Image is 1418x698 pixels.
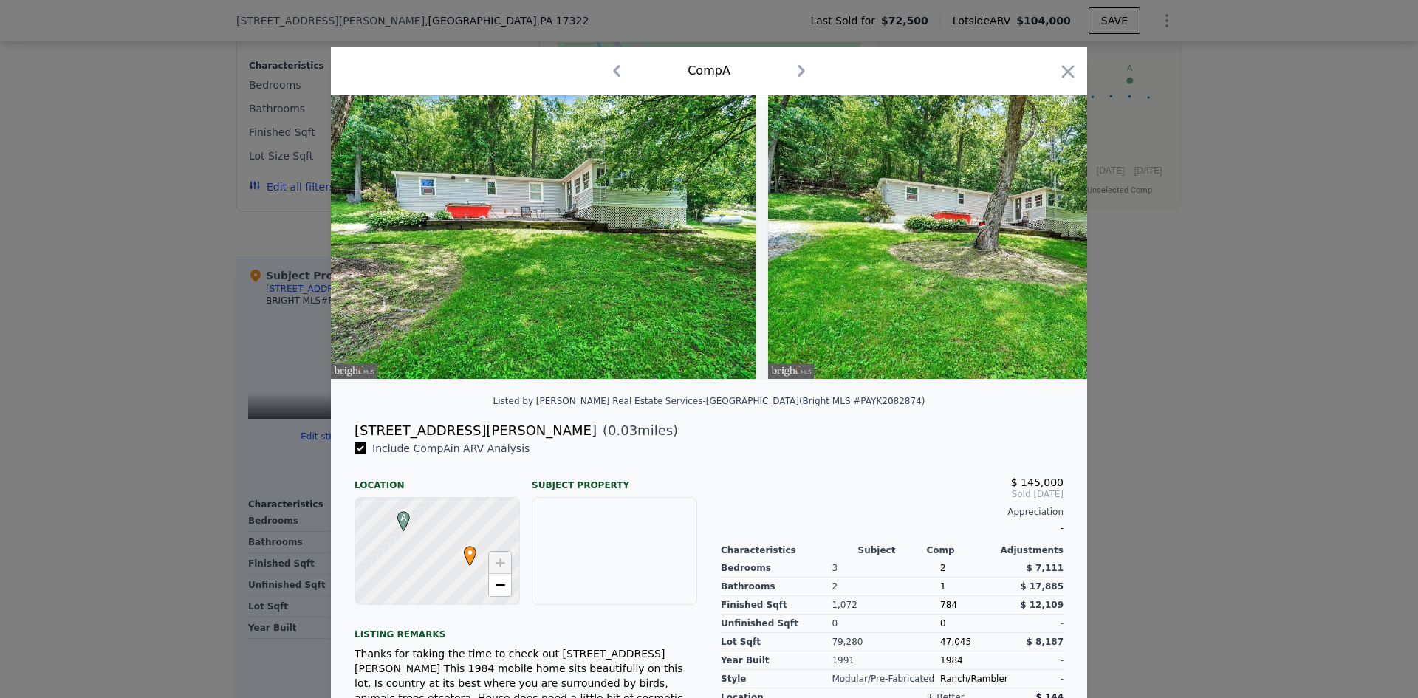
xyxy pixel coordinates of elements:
div: Listing remarks [354,617,697,640]
div: 1984 [940,651,1008,670]
div: Year Built [721,651,832,670]
div: 1991 [832,651,940,670]
span: $ 145,000 [1011,476,1063,488]
div: Bedrooms [721,559,832,578]
span: $ 7,111 [1027,563,1063,573]
div: Unfinished Sqft [721,615,832,633]
span: 0 [940,618,946,629]
span: 2 [940,563,946,573]
div: 0 [832,615,940,633]
span: − [496,575,505,594]
div: - [1008,651,1063,670]
div: Subject [858,544,927,556]
span: $ 17,885 [1020,581,1063,592]
div: 1,072 [832,596,940,615]
div: [STREET_ADDRESS][PERSON_NAME] [354,420,597,441]
a: Zoom out [489,574,511,596]
img: Property Img [331,95,756,379]
img: Property Img [768,95,1193,379]
span: $ 8,187 [1027,637,1063,647]
span: $ 12,109 [1020,600,1063,610]
span: + [496,553,505,572]
div: Style [721,670,832,688]
div: - [1008,670,1063,688]
div: - [721,518,1063,538]
div: Comp A [688,62,730,80]
div: 1 [940,578,1008,596]
div: 79,280 [832,633,940,651]
div: Characteristics [721,544,858,556]
span: ( miles) [597,420,678,441]
span: • [460,541,480,564]
div: Finished Sqft [721,596,832,615]
div: Modular/Pre-Fabricated [832,670,940,688]
a: Zoom in [489,552,511,574]
div: 3 [832,559,940,578]
div: Adjustments [995,544,1063,556]
div: • [460,546,469,555]
span: 784 [940,600,957,610]
span: Include Comp A in ARV Analysis [366,442,535,454]
div: Ranch/Rambler [940,670,1008,688]
div: Subject Property [532,468,697,491]
div: Bathrooms [721,578,832,596]
div: Lot Sqft [721,633,832,651]
span: 0.03 [608,422,637,438]
span: Sold [DATE] [721,488,1063,500]
div: Comp [926,544,995,556]
span: A [394,511,414,524]
div: Listed by [PERSON_NAME] Real Estate Services-[GEOGRAPHIC_DATA] (Bright MLS #PAYK2082874) [493,396,925,406]
div: A [394,511,403,520]
span: 47,045 [940,637,971,647]
div: - [1008,615,1063,633]
div: Appreciation [721,506,1063,518]
div: Location [354,468,520,491]
div: 2 [832,578,940,596]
